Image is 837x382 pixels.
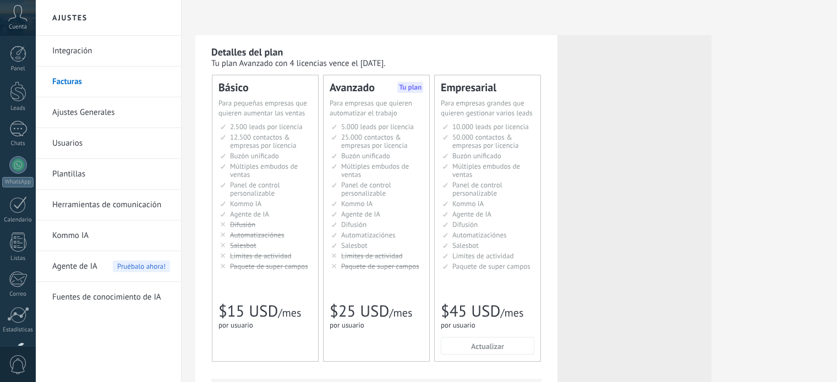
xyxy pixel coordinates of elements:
[52,159,170,190] a: Plantillas
[211,46,283,58] b: Detalles del plan
[36,128,181,159] li: Usuarios
[36,97,181,128] li: Ajustes Generales
[36,190,181,220] li: Herramientas de comunicación
[2,255,34,262] div: Listas
[52,282,170,313] a: Fuentes de conocimiento de IA
[500,306,523,320] span: /mes
[52,220,170,251] a: Kommo IA
[452,262,530,271] span: Paquete de super campos
[2,177,34,187] div: WhatsApp
[2,291,34,298] div: Correo
[452,241,479,250] span: Salesbot
[36,67,181,97] li: Facturas
[471,342,504,350] span: Actualizar
[36,36,181,67] li: Integración
[441,98,533,118] span: Para empresas grandes que quieren gestionar varios leads
[52,97,170,128] a: Ajustes Generales
[2,140,34,147] div: Chats
[113,261,170,272] span: Pruébalo ahora!
[52,36,170,67] a: Integración
[2,217,34,224] div: Calendario
[452,122,529,131] span: 10.000 leads por licencia
[452,180,502,198] span: Panel de control personalizable
[452,162,520,179] span: Múltiples embudos de ventas
[52,251,170,282] a: Agente de IA Pruébalo ahora!
[452,132,518,150] span: 50.000 contactos & empresas por licencia
[452,209,491,219] span: Agente de IA
[441,337,534,355] button: Actualizar
[2,105,34,112] div: Leads
[452,230,507,240] span: Automatizaciónes
[441,82,534,93] div: Empresarial
[452,220,478,229] span: Difusión
[52,67,170,97] a: Facturas
[52,190,170,220] a: Herramientas de comunicación
[2,326,34,334] div: Estadísticas
[441,320,475,330] span: por usuario
[36,282,181,312] li: Fuentes de conocimiento de IA
[36,251,181,282] li: Agente de IA
[452,251,514,261] span: Límites de actividad
[441,301,500,322] span: $45 USD
[452,199,484,208] span: Kommo IA
[211,58,541,69] div: Tu plan Avanzado con 4 licencias vence el [DATE].
[36,220,181,251] li: Kommo IA
[9,24,27,31] span: Cuenta
[452,151,501,160] span: Buzón unificado
[52,251,97,282] span: Agente de IA
[52,128,170,159] a: Usuarios
[36,159,181,190] li: Plantillas
[2,65,34,73] div: Panel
